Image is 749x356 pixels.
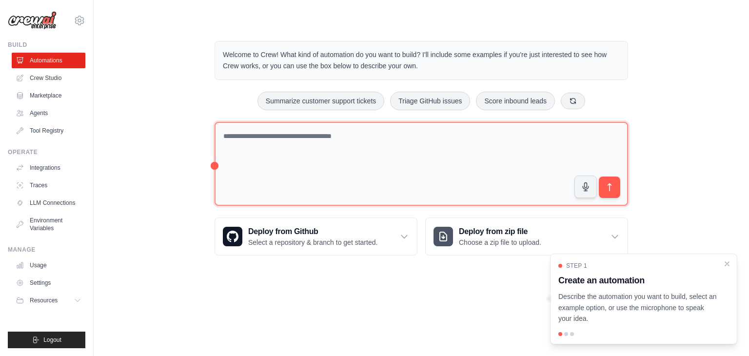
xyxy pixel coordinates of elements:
span: Resources [30,297,58,304]
iframe: Chat Widget [700,309,749,356]
a: Environment Variables [12,213,85,236]
button: Close walkthrough [723,260,731,268]
a: Agents [12,105,85,121]
span: Logout [43,336,61,344]
p: Choose a zip file to upload. [459,237,541,247]
button: Resources [12,293,85,308]
h3: Deploy from Github [248,226,377,237]
a: Crew Studio [12,70,85,86]
a: Marketplace [12,88,85,103]
a: Integrations [12,160,85,176]
a: Settings [12,275,85,291]
button: Score inbound leads [476,92,555,110]
a: LLM Connections [12,195,85,211]
h3: Deploy from zip file [459,226,541,237]
img: Logo [8,11,57,30]
a: Usage [12,257,85,273]
p: Describe the automation you want to build, select an example option, or use the microphone to spe... [558,291,717,324]
button: Logout [8,332,85,348]
p: Welcome to Crew! What kind of automation do you want to build? I'll include some examples if you'... [223,49,620,72]
a: Automations [12,53,85,68]
span: Step 1 [566,262,587,270]
div: Operate [8,148,85,156]
p: Select a repository & branch to get started. [248,237,377,247]
div: Manage [8,246,85,254]
a: Tool Registry [12,123,85,138]
h3: Create an automation [558,274,717,287]
a: Traces [12,178,85,193]
button: Summarize customer support tickets [257,92,384,110]
div: Build [8,41,85,49]
button: Triage GitHub issues [390,92,470,110]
